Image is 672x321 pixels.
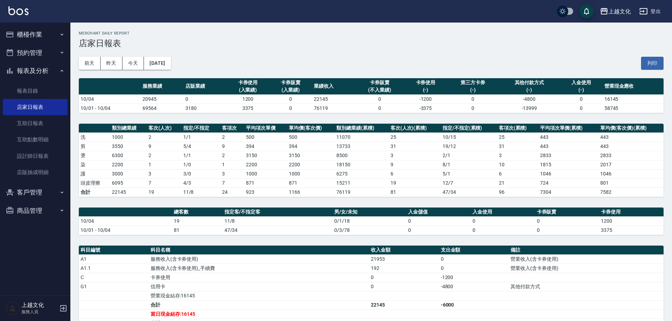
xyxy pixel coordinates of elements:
td: 5 / 4 [182,142,221,151]
td: 394 [287,142,335,151]
td: 5 / 1 [441,169,497,178]
td: 0 [560,94,603,104]
td: 1200 [227,94,270,104]
img: Person [6,301,20,315]
td: 0 [369,282,439,291]
td: 1 / 0 [182,160,221,169]
td: 0 [535,216,600,226]
td: C [79,273,149,282]
td: 0 [535,226,600,235]
div: 第三方卡券 [449,79,497,86]
td: 22145 [110,187,147,197]
td: 24 [220,187,244,197]
td: 10/01 - 10/04 [79,104,141,113]
td: 2833 [598,151,664,160]
td: 9 [220,142,244,151]
th: 指定/不指定(累積) [441,124,497,133]
td: A1 [79,254,149,264]
td: 3150 [287,151,335,160]
td: 3 / 0 [182,169,221,178]
button: 櫃檯作業 [3,25,68,44]
td: 47/34 [441,187,497,197]
td: 7582 [598,187,664,197]
th: 收入金額 [369,246,439,255]
td: 81 [389,187,441,197]
td: 0 [560,104,603,113]
td: 7304 [538,187,599,197]
button: 今天 [122,57,144,70]
td: 3 [147,169,182,178]
button: 報表及分析 [3,62,68,80]
td: 0 [355,104,404,113]
img: Logo [8,6,28,15]
th: 指定/不指定 [182,124,221,133]
td: 31 [389,142,441,151]
td: 10 / 15 [441,132,497,142]
div: (不入業績) [357,86,402,94]
div: 卡券販賣 [357,79,402,86]
td: 19 / 12 [441,142,497,151]
td: 16145 [603,94,664,104]
div: 上越文化 [608,7,631,16]
td: 923 [244,187,287,197]
td: 營業收入(含卡券使用) [509,264,664,273]
a: 設計師日報表 [3,148,68,164]
td: 21 [497,178,538,187]
th: 備註 [509,246,664,255]
td: 192 [369,264,439,273]
td: 2 [147,132,182,142]
td: 10 [497,160,538,169]
td: -1200 [439,273,509,282]
td: 443 [598,132,664,142]
button: 前天 [79,57,101,70]
td: 1000 [244,169,287,178]
th: 服務業績 [141,78,184,95]
th: 客項次(累積) [497,124,538,133]
td: 0 [406,226,471,235]
td: -1200 [404,94,447,104]
th: 指定客/不指定客 [223,208,333,217]
td: 2833 [538,151,599,160]
td: 2017 [598,160,664,169]
td: 0 [447,94,499,104]
th: 單均價(客次價)(累積) [598,124,664,133]
td: 合計 [149,300,369,309]
td: 6275 [335,169,388,178]
td: 1815 [538,160,599,169]
td: 443 [598,142,664,151]
th: 單均價(客次價) [287,124,335,133]
button: 預約管理 [3,44,68,62]
table: a dense table [79,124,664,197]
td: 6 [389,169,441,178]
td: 31 [497,142,538,151]
td: G1 [79,282,149,291]
th: 男/女/未知 [332,208,406,217]
th: 客次(人次) [147,124,182,133]
td: 394 [244,142,287,151]
td: 25 [389,132,441,142]
td: 19 [172,216,223,226]
td: 1200 [599,216,664,226]
td: -13999 [499,104,560,113]
td: 58745 [603,104,664,113]
td: 21953 [369,254,439,264]
td: 剪 [79,142,110,151]
p: 服務人員 [21,309,57,315]
div: 其他付款方式 [501,79,558,86]
td: 6 [497,169,538,178]
td: 1000 [110,132,147,142]
a: 店家日報表 [3,99,68,115]
button: 客戶管理 [3,183,68,202]
td: 47/34 [223,226,333,235]
td: 3 [497,151,538,160]
h2: Merchant Daily Report [79,31,664,36]
div: (-) [562,86,601,94]
td: 3150 [244,151,287,160]
td: 營業收入(含卡券使用) [509,254,664,264]
td: 9 [147,142,182,151]
td: -4800 [499,94,560,104]
a: 互助點數明細 [3,131,68,148]
td: 卡券使用 [149,273,369,282]
td: 服務收入(含卡券使用) [149,254,369,264]
td: 1000 [287,169,335,178]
